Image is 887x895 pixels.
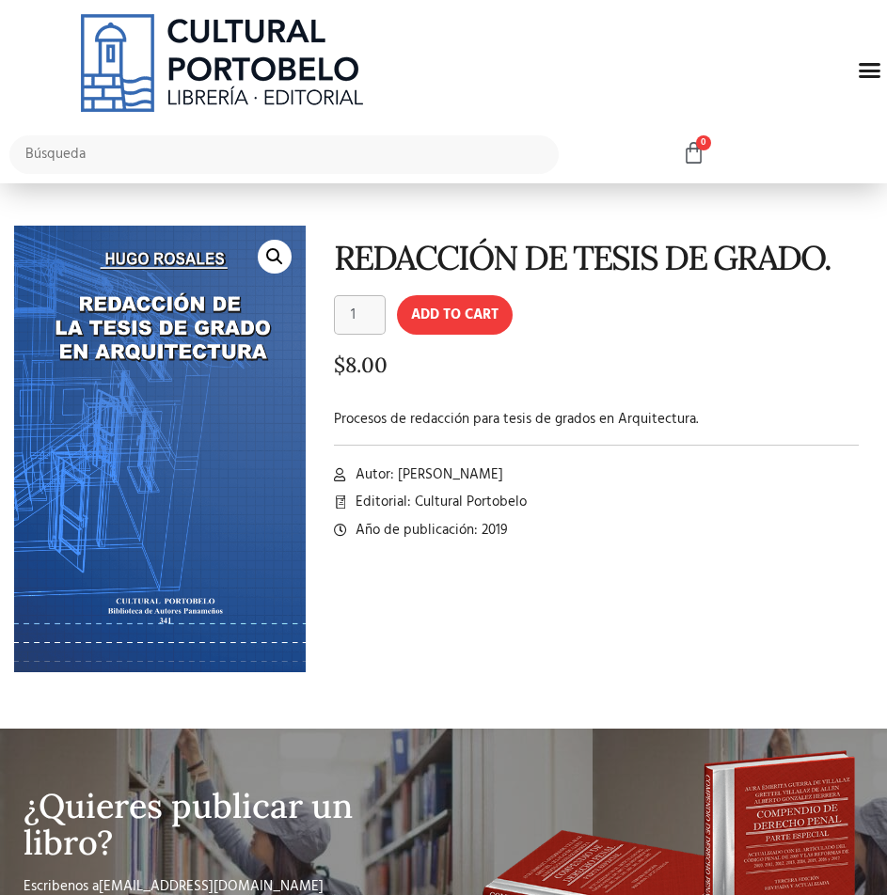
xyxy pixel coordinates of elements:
h1: REDACCIÓN DE TESIS DE GRADO. [334,240,859,277]
p: Procesos de redacción para tesis de grados en Arquitectura. [334,409,859,431]
span: $ [334,352,345,378]
button: Add to cart [397,295,513,335]
a: 🔍 [258,240,292,274]
h2: ¿Quieres publicar un libro? [24,788,435,862]
bdi: 8.00 [334,352,388,378]
span: Autor: [PERSON_NAME] [351,464,503,486]
input: Búsqueda [9,135,559,174]
input: Product quantity [334,295,385,335]
span: Año de publicación: 2019 [351,520,508,542]
a: 0 [682,141,705,166]
span: Editorial: Cultural Portobelo [351,492,527,513]
span: 0 [696,135,711,150]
